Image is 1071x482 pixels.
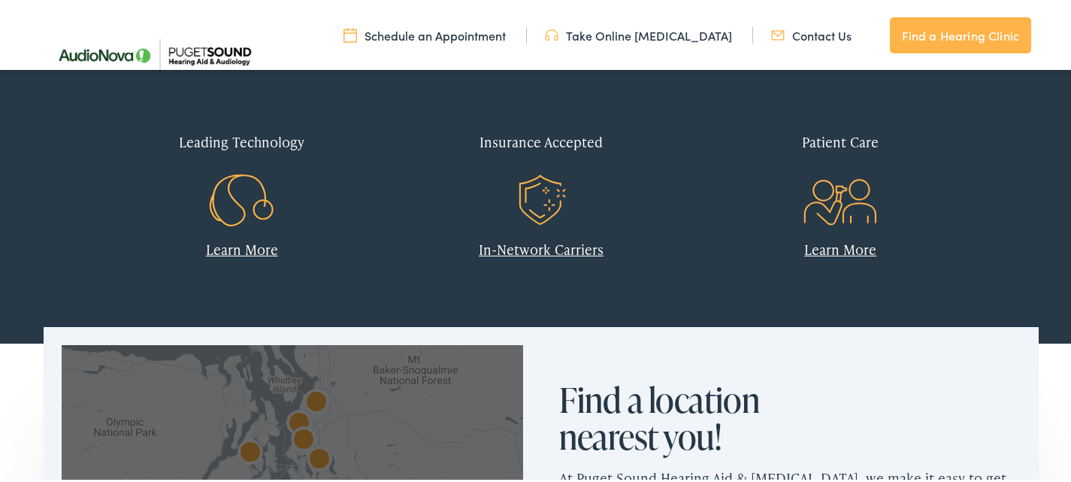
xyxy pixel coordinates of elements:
div: AudioNova [286,421,322,457]
div: Patient Care [702,117,979,162]
h2: Find a location nearest you! [559,379,800,453]
div: Puget Sound Hearing Aid &#038; Audiology by AudioNova [298,383,334,420]
a: Patient Care [702,117,979,207]
a: Schedule an Appointment [343,25,506,41]
a: Contact Us [771,25,852,41]
div: Insurance Accepted [403,117,679,162]
div: AudioNova [281,405,317,441]
a: Learn More [206,238,278,256]
h2: What makes us different [104,32,979,69]
a: Insurance Accepted [403,117,679,207]
div: AudioNova [232,434,268,470]
div: AudioNova [301,441,337,477]
a: Leading Technology [104,117,380,207]
img: utility icon [771,25,785,41]
a: In-Network Carriers [479,238,604,256]
img: utility icon [343,25,357,41]
a: Find a Hearing Clinic [890,15,1031,51]
div: Leading Technology [104,117,380,162]
a: Learn More [804,238,876,256]
a: Take Online [MEDICAL_DATA] [545,25,732,41]
img: utility icon [545,25,558,41]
